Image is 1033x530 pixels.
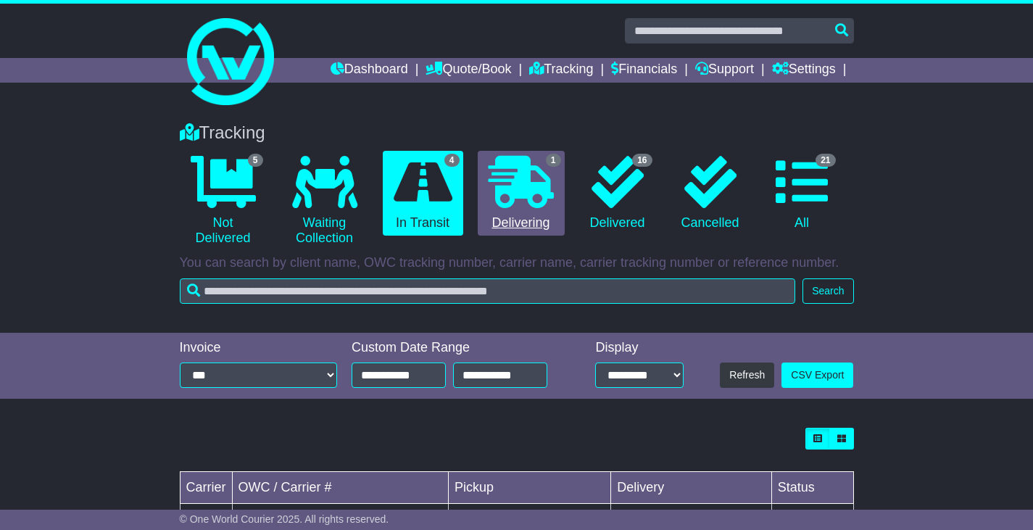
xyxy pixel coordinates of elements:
[771,472,853,504] td: Status
[781,363,853,388] a: CSV Export
[180,340,338,356] div: Invoice
[765,151,839,236] a: 21 All
[352,340,567,356] div: Custom Date Range
[595,340,684,356] div: Display
[232,472,448,504] td: OWC / Carrier #
[478,151,565,236] a: 1 Delivering
[695,58,754,83] a: Support
[546,154,561,167] span: 1
[281,151,368,252] a: Waiting Collection
[173,123,861,144] div: Tracking
[772,58,836,83] a: Settings
[632,154,652,167] span: 16
[248,154,263,167] span: 5
[180,151,267,252] a: 5 Not Delivered
[180,255,854,271] p: You can search by client name, OWC tracking number, carrier name, carrier tracking number or refe...
[180,472,232,504] td: Carrier
[579,151,656,236] a: 16 Delivered
[720,363,774,388] button: Refresh
[802,278,853,304] button: Search
[611,472,771,504] td: Delivery
[671,151,750,236] a: Cancelled
[426,58,511,83] a: Quote/Book
[816,154,835,167] span: 21
[383,151,463,236] a: 4 In Transit
[448,472,610,504] td: Pickup
[611,58,677,83] a: Financials
[331,58,408,83] a: Dashboard
[444,154,460,167] span: 4
[180,513,389,525] span: © One World Courier 2025. All rights reserved.
[529,58,593,83] a: Tracking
